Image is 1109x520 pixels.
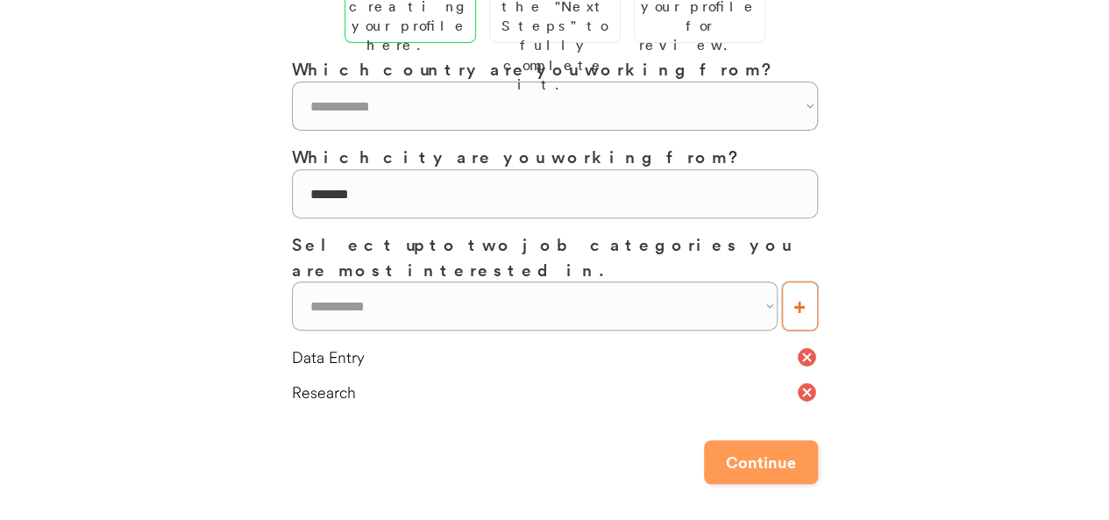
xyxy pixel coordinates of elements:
[796,346,818,368] button: cancel
[704,440,818,484] button: Continue
[292,346,796,368] div: Data Entry
[292,144,818,169] h3: Which city are you working from?
[292,56,818,82] h3: Which country are you working from?
[796,381,818,403] button: cancel
[292,381,796,403] div: Research
[292,232,818,281] h3: Select up to two job categories you are most interested in.
[782,281,818,331] button: +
